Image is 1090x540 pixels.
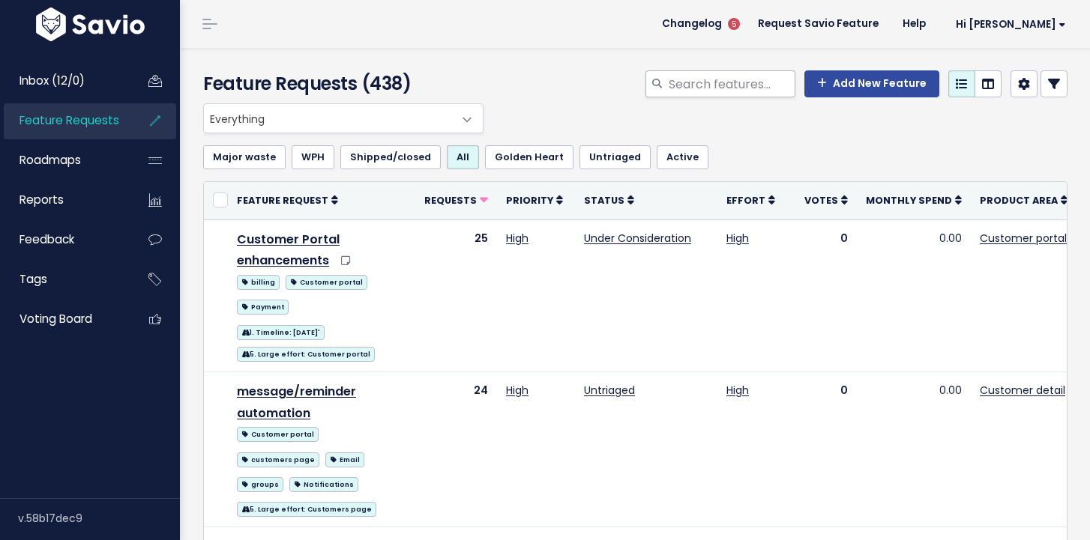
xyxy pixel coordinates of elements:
img: logo-white.9d6f32f41409.svg [32,7,148,41]
a: Untriaged [584,383,635,398]
a: Payment [237,297,289,315]
a: All [447,145,479,169]
td: 24 [415,371,497,527]
a: 5. Large effort: Customers page [237,499,376,518]
a: Help [891,13,938,35]
a: High [726,383,749,398]
a: Hi [PERSON_NAME] [938,13,1078,36]
a: Golden Heart [485,145,573,169]
h4: Feature Requests (438) [203,70,477,97]
td: 0.00 [857,371,971,527]
span: Everything [203,103,484,133]
a: Customer portal [237,424,319,443]
span: Monthly spend [866,194,952,207]
span: 5 [728,18,740,30]
span: 5. Large effort: Customer portal [237,347,375,362]
a: groups [237,474,283,493]
span: Everything [204,104,453,133]
a: Request Savio Feature [746,13,891,35]
span: 1. Timeline: [DATE]' [237,325,325,340]
span: Roadmaps [19,152,81,168]
a: Inbox (12/0) [4,64,124,98]
span: 5. Large effort: Customers page [237,502,376,517]
a: Shipped/closed [340,145,441,169]
a: High [726,231,749,246]
span: billing [237,275,280,290]
a: Status [584,192,634,207]
a: High [506,383,529,398]
a: 1. Timeline: [DATE]' [237,322,325,341]
span: Customer portal [237,427,319,442]
span: Feature Requests [19,112,119,128]
a: Requests [424,192,488,207]
a: Reports [4,183,124,217]
a: Customer detail [980,383,1065,398]
a: Under Consideration [584,231,691,246]
span: Customer portal [286,275,367,290]
a: Effort [726,192,775,207]
td: 0.00 [857,219,971,371]
a: Add New Feature [804,70,939,97]
a: High [506,231,529,246]
a: customers page [237,449,319,468]
td: 0 [795,219,857,371]
span: Status [584,194,624,207]
span: Changelog [662,19,722,29]
a: Customer portal [286,272,367,291]
span: Tags [19,271,47,287]
span: Effort [726,194,765,207]
a: Priority [506,192,563,207]
td: 25 [415,219,497,371]
span: Payment [237,300,289,315]
a: Product Area [980,192,1068,207]
a: Votes [804,192,848,207]
div: v.58b17dec9 [18,499,180,538]
a: Email [325,449,364,468]
ul: Filter feature requests [203,145,1068,169]
span: customers page [237,452,319,467]
a: Feature Request [237,192,338,207]
a: Notifications [289,474,358,493]
a: Customer portal [980,231,1067,246]
span: Requests [424,194,477,207]
td: 0 [795,371,857,527]
a: Major waste [203,145,286,169]
a: Voting Board [4,302,124,336]
span: Voting Board [19,311,92,327]
a: Feedback [4,222,124,257]
a: Monthly spend [866,192,962,207]
span: Votes [804,194,838,207]
a: Feature Requests [4,103,124,138]
span: Product Area [980,194,1058,207]
a: WPH [292,145,334,169]
span: Reports [19,192,64,207]
a: billing [237,272,280,291]
a: Tags [4,262,124,297]
a: 5. Large effort: Customer portal [237,344,375,362]
span: Priority [506,194,553,207]
input: Search features... [667,70,795,97]
a: Roadmaps [4,143,124,178]
span: Feedback [19,231,74,247]
span: Feature Request [237,194,328,207]
span: Notifications [289,477,358,492]
span: Email [325,452,364,467]
a: message/reminder automation [237,383,356,422]
span: groups [237,477,283,492]
span: Hi [PERSON_NAME] [956,19,1066,30]
span: Inbox (12/0) [19,73,85,88]
a: Active [657,145,708,169]
a: Customer Portal enhancements [237,231,340,270]
a: Untriaged [579,145,651,169]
